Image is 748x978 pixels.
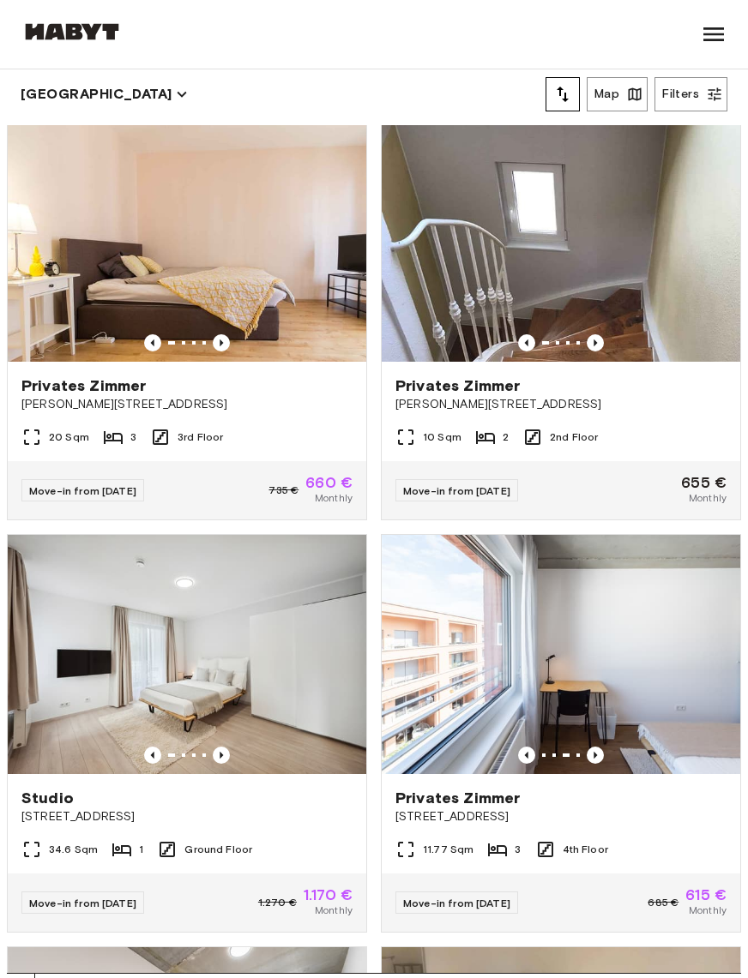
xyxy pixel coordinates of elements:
[213,747,230,764] button: Previous image
[268,483,299,498] span: 735 €
[403,484,510,497] span: Move-in from [DATE]
[395,788,520,808] span: Privates Zimmer
[587,334,604,351] button: Previous image
[258,895,297,910] span: 1.270 €
[395,375,520,396] span: Privates Zimmer
[685,887,727,903] span: 615 €
[546,77,580,111] button: tune
[515,842,521,857] span: 3
[29,484,136,497] span: Move-in from [DATE]
[144,747,161,764] button: Previous image
[7,534,367,933] a: Marketing picture of unit DE-04-070-002-01Previous imagePrevious imageStudio[STREET_ADDRESS]34.6 ...
[8,535,366,774] img: Marketing picture of unit DE-04-070-002-01
[654,77,727,111] button: Filters
[21,23,124,40] img: Habyt
[21,808,353,825] span: [STREET_ADDRESS]
[7,123,367,521] a: Marketing picture of unit DE-04-009-002-02HFPrevious imagePrevious imagePrivates Zimmer[PERSON_NA...
[689,903,727,918] span: Monthly
[315,490,353,506] span: Monthly
[395,396,727,413] span: [PERSON_NAME][STREET_ADDRESS]
[518,747,535,764] button: Previous image
[648,895,679,910] span: 685 €
[130,429,136,445] span: 3
[315,903,353,918] span: Monthly
[213,334,230,351] button: Previous image
[423,429,461,445] span: 10 Sqm
[49,842,98,857] span: 34.6 Sqm
[518,334,535,351] button: Previous image
[381,123,741,521] a: Marketing picture of unit DE-04-031-002-02HFPrevious imagePrevious imagePrivates Zimmer[PERSON_NA...
[381,534,741,933] a: Previous imagePrevious imagePrivates Zimmer[STREET_ADDRESS]11.77 Sqm34th FloorMove-in from [DATE]...
[304,887,353,903] span: 1.170 €
[29,897,136,909] span: Move-in from [DATE]
[184,842,252,857] span: Ground Floor
[423,842,474,857] span: 11.77 Sqm
[403,897,510,909] span: Move-in from [DATE]
[563,842,608,857] span: 4th Floor
[8,123,366,363] img: Marketing picture of unit DE-04-009-002-02HF
[382,123,740,363] img: Marketing picture of unit DE-04-031-002-02HF
[21,82,188,106] button: [GEOGRAPHIC_DATA]
[587,747,604,764] button: Previous image
[49,429,89,445] span: 20 Sqm
[144,334,161,351] button: Previous image
[395,808,727,825] span: [STREET_ADDRESS]
[550,429,598,445] span: 2nd Floor
[587,77,648,111] button: Map
[382,535,740,774] img: Marketing picture of unit DE-04-037-018-02Q
[305,475,353,490] span: 660 €
[689,490,727,506] span: Monthly
[21,375,146,396] span: Privates Zimmer
[178,429,223,445] span: 3rd Floor
[503,429,509,445] span: 2
[21,396,353,413] span: [PERSON_NAME][STREET_ADDRESS]
[21,788,74,808] span: Studio
[139,842,143,857] span: 1
[681,475,727,490] span: 655 €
